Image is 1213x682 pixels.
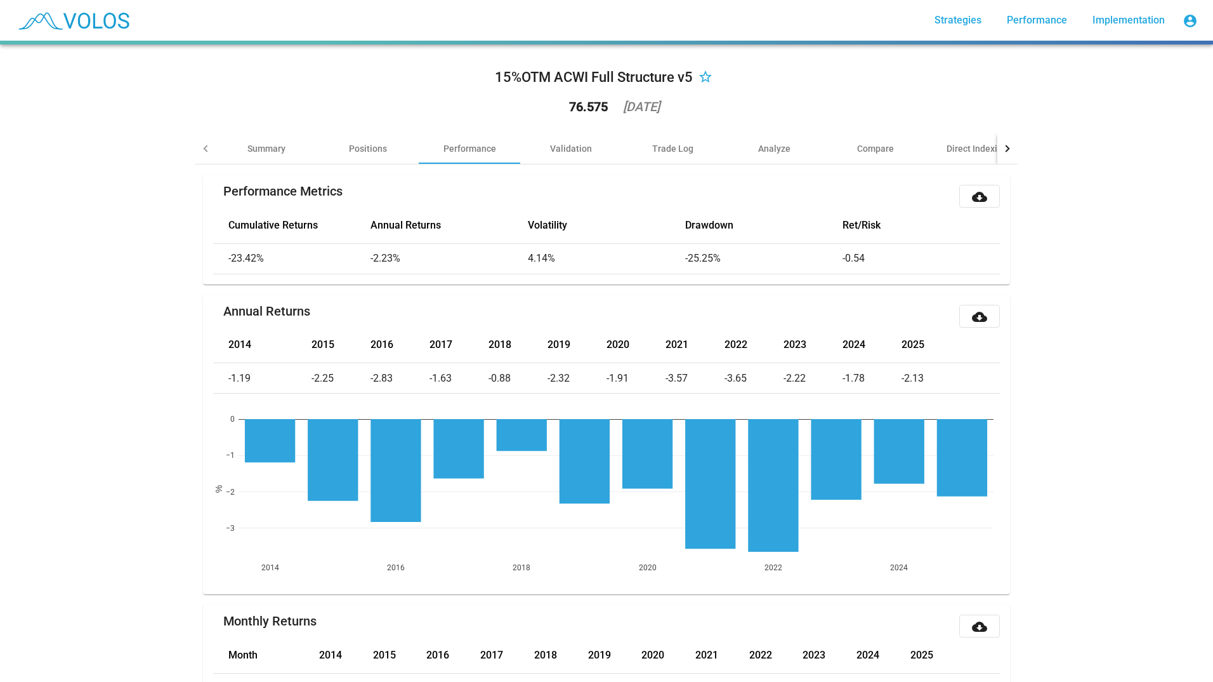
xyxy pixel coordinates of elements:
[641,638,695,673] th: 2020
[924,9,992,32] a: Strategies
[528,208,685,243] th: Volatility
[803,638,856,673] th: 2023
[443,142,496,155] div: Performance
[223,305,310,318] mat-card-title: Annual Returns
[349,142,387,155] div: Positions
[370,328,429,363] th: 2016
[213,243,370,274] td: -23.42%
[528,243,685,274] td: 4.14%
[213,363,311,394] td: -1.19
[685,208,843,243] th: Drawdown
[843,363,902,394] td: -1.78
[213,638,319,673] th: Month
[547,363,606,394] td: -2.32
[10,4,136,36] img: blue_transparent.png
[749,638,803,673] th: 2022
[857,142,894,155] div: Compare
[488,328,547,363] th: 2018
[902,363,1000,394] td: -2.13
[223,185,343,197] mat-card-title: Performance Metrics
[784,328,843,363] th: 2023
[666,328,725,363] th: 2021
[534,638,588,673] th: 2018
[311,328,370,363] th: 2015
[843,208,1000,243] th: Ret/Risk
[856,638,910,673] th: 2024
[488,363,547,394] td: -0.88
[972,189,987,204] mat-icon: cloud_download
[480,638,534,673] th: 2017
[695,638,749,673] th: 2021
[685,243,843,274] td: -25.25%
[910,638,1000,673] th: 2025
[947,142,1007,155] div: Direct Indexing
[569,100,608,113] div: 76.575
[311,363,370,394] td: -2.25
[902,328,1000,363] th: 2025
[429,328,488,363] th: 2017
[758,142,790,155] div: Analyze
[588,638,642,673] th: 2019
[606,328,666,363] th: 2020
[843,328,902,363] th: 2024
[725,363,784,394] td: -3.65
[725,328,784,363] th: 2022
[1183,13,1198,29] mat-icon: account_circle
[373,638,427,673] th: 2015
[213,208,370,243] th: Cumulative Returns
[319,638,373,673] th: 2014
[606,363,666,394] td: -1.91
[247,142,285,155] div: Summary
[370,243,528,274] td: -2.23%
[429,363,488,394] td: -1.63
[370,208,528,243] th: Annual Returns
[666,363,725,394] td: -3.57
[843,243,1000,274] td: -0.54
[934,14,981,26] span: Strategies
[652,142,693,155] div: Trade Log
[426,638,480,673] th: 2016
[1082,9,1175,32] a: Implementation
[972,619,987,634] mat-icon: cloud_download
[370,363,429,394] td: -2.83
[623,100,660,113] div: [DATE]
[1092,14,1165,26] span: Implementation
[550,142,592,155] div: Validation
[997,9,1077,32] a: Performance
[698,70,713,86] mat-icon: star_border
[223,615,317,627] mat-card-title: Monthly Returns
[213,328,311,363] th: 2014
[784,363,843,394] td: -2.22
[972,309,987,324] mat-icon: cloud_download
[495,67,693,88] div: 15%OTM ACWI Full Structure v5
[1007,14,1067,26] span: Performance
[547,328,606,363] th: 2019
